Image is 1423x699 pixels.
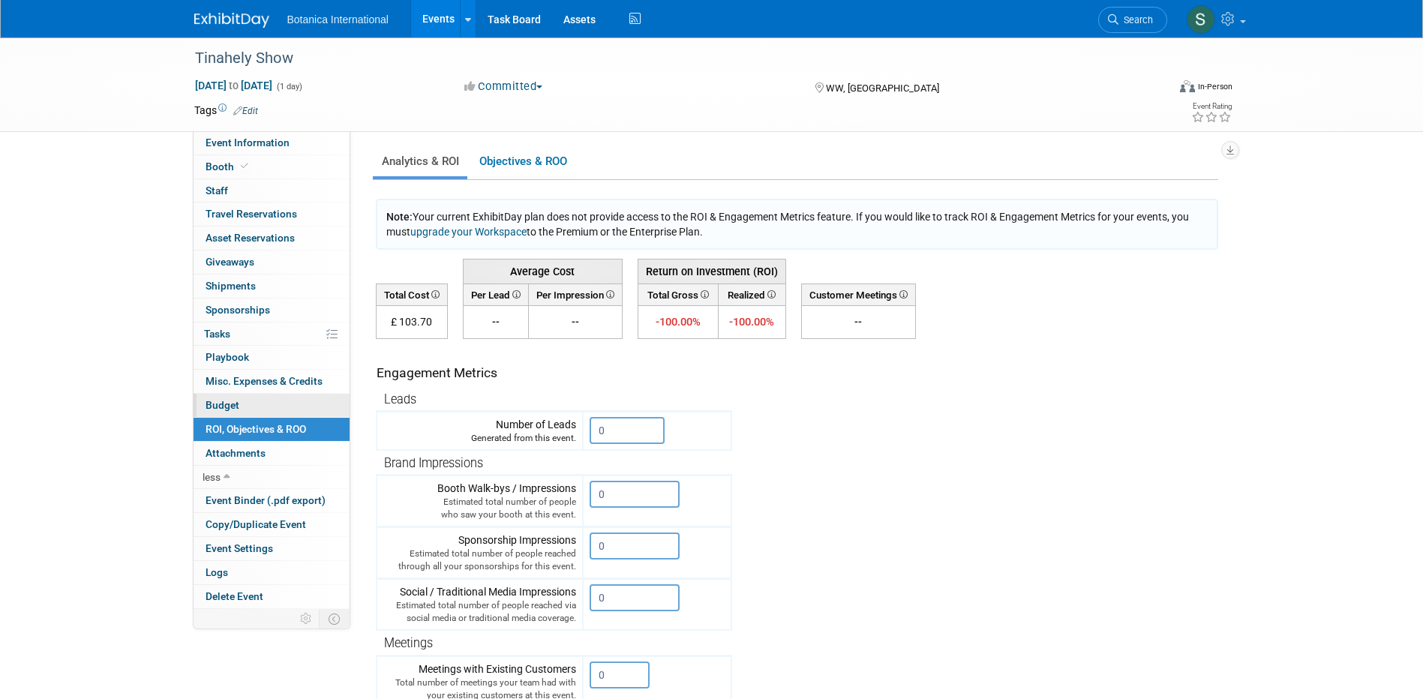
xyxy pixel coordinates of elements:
a: Travel Reservations [194,202,350,226]
span: (1 day) [275,82,302,91]
span: Tasks [204,328,230,340]
span: ROI, Objectives & ROO [206,423,306,435]
div: Engagement Metrics [377,364,725,382]
button: Committed [459,79,548,94]
th: Realized [719,283,785,305]
span: Misc. Expenses & Credits [206,375,323,387]
a: Logs [194,561,350,584]
span: WW, [GEOGRAPHIC_DATA] [826,82,939,94]
span: Staff [206,184,228,196]
div: Event Format [1079,78,1233,100]
td: Personalize Event Tab Strip [293,609,320,628]
span: -100.00% [656,315,701,328]
span: Botanica International [287,13,389,25]
span: Budget [206,399,239,411]
span: Your current ExhibitDay plan does not provide access to the ROI & Engagement Metrics feature. If ... [386,211,1189,238]
a: ROI, Objectives & ROO [194,418,350,441]
span: Meetings [384,636,433,650]
td: Tags [194,103,258,118]
td: Toggle Event Tabs [319,609,350,628]
span: Note: [386,211,413,223]
a: Playbook [194,346,350,369]
span: Event Settings [206,542,273,554]
img: SEAN COONEY [1187,5,1215,34]
a: Edit [233,106,258,116]
div: Estimated total number of people reached through all your sponsorships for this event. [383,547,576,573]
span: Delete Event [206,590,263,602]
a: Tasks [194,322,350,346]
div: Social / Traditional Media Impressions [383,584,576,625]
div: Sponsorship Impressions [383,532,576,573]
div: Estimated total number of people reached via social media or traditional media coverage. [383,599,576,625]
a: upgrade your Workspace [410,226,527,238]
span: Shipments [206,280,256,292]
a: Attachments [194,442,350,465]
a: Event Settings [194,537,350,560]
span: to [227,79,241,91]
div: Generated from this event. [383,432,576,445]
th: Per Lead [463,283,528,305]
i: Booth reservation complete [241,162,248,170]
a: Asset Reservations [194,226,350,250]
span: Travel Reservations [206,208,297,220]
div: Event Rating [1191,103,1232,110]
span: Event Binder (.pdf export) [206,494,326,506]
a: Giveaways [194,250,350,274]
span: Sponsorships [206,304,270,316]
th: Return on Investment (ROI) [638,259,785,283]
div: In-Person [1197,81,1232,92]
span: Playbook [206,351,249,363]
span: [DATE] [DATE] [194,79,273,92]
a: Objectives & ROO [470,147,575,176]
a: Event Binder (.pdf export) [194,489,350,512]
span: Booth [206,160,251,172]
span: Asset Reservations [206,232,295,244]
th: Average Cost [463,259,622,283]
a: Search [1098,7,1167,33]
a: Budget [194,394,350,417]
a: Delete Event [194,585,350,608]
div: Tinahely Show [190,45,1145,72]
a: Booth [194,155,350,178]
img: Format-Inperson.png [1180,80,1195,92]
a: Misc. Expenses & Credits [194,370,350,393]
a: Analytics & ROI [373,147,467,176]
th: Customer Meetings [801,283,915,305]
span: -- [492,316,500,328]
span: Brand Impressions [384,456,483,470]
a: Copy/Duplicate Event [194,513,350,536]
span: less [203,471,221,483]
span: Leads [384,392,416,406]
span: -100.00% [729,315,774,328]
span: Search [1118,14,1153,25]
th: Per Impression [528,283,622,305]
a: Staff [194,179,350,202]
a: Sponsorships [194,298,350,322]
a: Event Information [194,131,350,154]
span: -- [572,316,579,328]
div: Number of Leads [383,417,576,445]
img: ExhibitDay [194,13,269,28]
a: Shipments [194,274,350,298]
span: Copy/Duplicate Event [206,518,306,530]
span: Event Information [206,136,290,148]
div: Booth Walk-bys / Impressions [383,481,576,521]
a: less [194,466,350,489]
td: £ 103.70 [376,306,447,339]
th: Total Gross [638,283,719,305]
span: Attachments [206,447,266,459]
th: Total Cost [376,283,447,305]
span: Logs [206,566,228,578]
div: Estimated total number of people who saw your booth at this event. [383,496,576,521]
div: -- [808,314,909,329]
span: Giveaways [206,256,254,268]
